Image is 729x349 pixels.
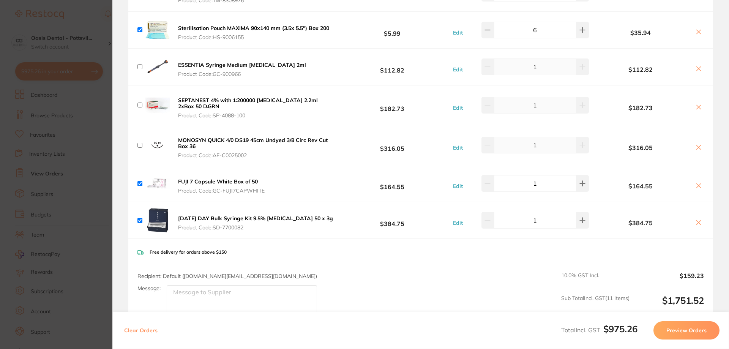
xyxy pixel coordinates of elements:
span: Recipient: Default ( [DOMAIN_NAME][EMAIL_ADDRESS][DOMAIN_NAME] ) [137,273,317,280]
b: $384.75 [591,220,690,226]
b: [DATE] DAY Bulk Syringe Kit 9.5% [MEDICAL_DATA] 50 x 3g [178,215,333,222]
b: $164.55 [591,183,690,190]
b: SEPTANEST 4% with 1:200000 [MEDICAL_DATA] 2.2ml 2xBox 50 D.GRN [178,97,318,110]
b: $35.94 [591,29,690,36]
button: FUJI 7 Capsule White Box of 50 Product Code:GC-FUJI7CAPWHITE [176,178,267,194]
img: OXFrb2JycA [145,208,170,232]
b: $164.55 [336,177,449,191]
button: Edit [451,220,465,226]
button: Edit [451,104,465,111]
b: FUJI 7 Capsule White Box of 50 [178,178,258,185]
p: Free delivery for orders above $150 [150,250,227,255]
span: Product Code: GC-FUJI7CAPWHITE [178,188,265,194]
button: Clear Orders [122,321,160,340]
img: ZGp3bnViMA [145,55,170,79]
b: $975.26 [603,323,637,335]
span: 10.0 % GST Incl. [561,272,630,289]
button: MONOSYN QUICK 4/0 DS19 45cm Undyed 3/8 Circ Rev Cut Box 36 Product Code:AE-C0025002 [176,137,336,159]
button: Edit [451,29,465,36]
b: $384.75 [336,213,449,227]
img: Y2V3OGd5Zg [145,93,170,117]
span: Total Incl. GST [561,326,637,334]
b: $316.05 [336,138,449,152]
b: ESSENTIA Syringe Medium [MEDICAL_DATA] 2ml [178,62,306,68]
output: $1,751.52 [636,295,704,316]
img: MHl6NmltcQ [145,18,170,42]
img: c2FlOTZubQ [145,133,170,157]
button: Sterilisation Pouch MAXIMA 90x140 mm (3.5x 5.5") Box 200 Product Code:HS-9006155 [176,25,331,41]
label: Message: [137,285,161,292]
b: $112.82 [336,60,449,74]
b: $5.99 [336,23,449,37]
b: MONOSYN QUICK 4/0 DS19 45cm Undyed 3/8 Circ Rev Cut Box 36 [178,137,328,150]
b: $316.05 [591,144,690,151]
button: [DATE] DAY Bulk Syringe Kit 9.5% [MEDICAL_DATA] 50 x 3g Product Code:SD-7700082 [176,215,335,231]
b: $112.82 [591,66,690,73]
button: ESSENTIA Syringe Medium [MEDICAL_DATA] 2ml Product Code:GC-900966 [176,62,308,77]
button: Edit [451,183,465,190]
span: Product Code: GC-900966 [178,71,306,77]
b: Sterilisation Pouch MAXIMA 90x140 mm (3.5x 5.5") Box 200 [178,25,329,32]
button: Preview Orders [653,321,720,340]
span: Product Code: SD-7700082 [178,224,333,231]
span: Product Code: SP-4088-100 [178,112,333,118]
span: Product Code: AE-C0025002 [178,152,333,158]
b: $182.73 [336,98,449,112]
button: Edit [451,66,465,73]
button: Edit [451,144,465,151]
output: $159.23 [636,272,704,289]
button: SEPTANEST 4% with 1:200000 [MEDICAL_DATA] 2.2ml 2xBox 50 D.GRN Product Code:SP-4088-100 [176,97,336,119]
b: $182.73 [591,104,690,111]
span: Sub Total Incl. GST ( 11 Items) [561,295,630,316]
span: Product Code: HS-9006155 [178,34,329,40]
img: cDhmanpnMA [145,171,170,196]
